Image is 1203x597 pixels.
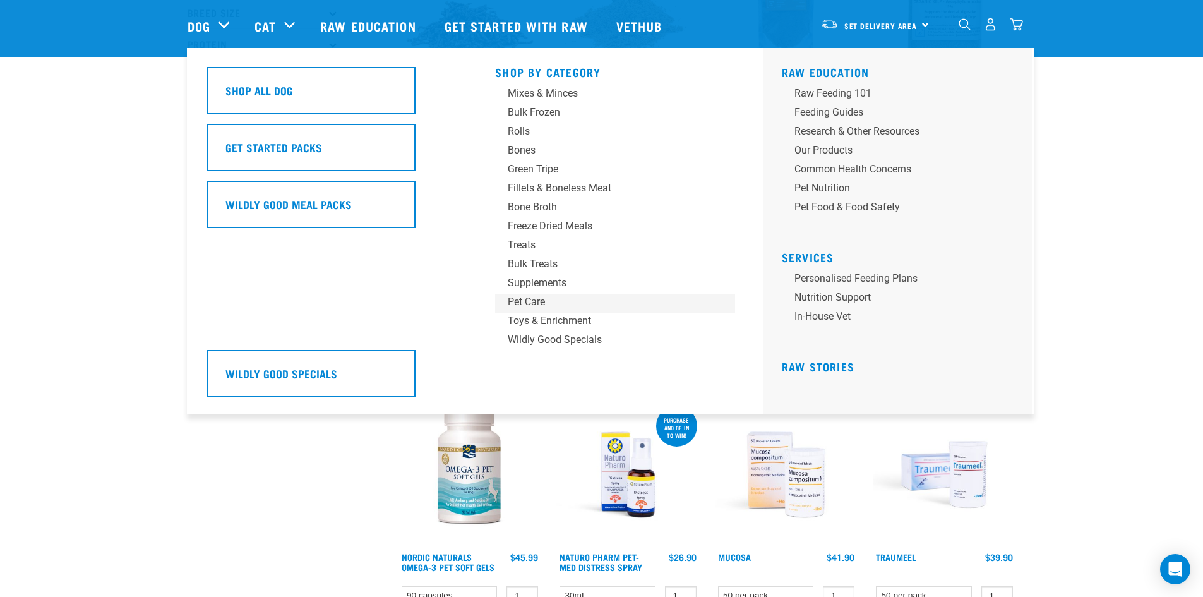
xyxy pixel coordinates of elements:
[495,124,735,143] a: Rolls
[794,181,991,196] div: Pet Nutrition
[508,181,705,196] div: Fillets & Boneless Meat
[225,82,293,99] h5: Shop All Dog
[207,67,447,124] a: Shop All Dog
[254,16,276,35] a: Cat
[560,555,642,569] a: Naturo Pharm Pet-Med Distress Spray
[508,313,705,329] div: Toys & Enrichment
[495,332,735,351] a: Wildly Good Specials
[782,251,1022,261] h5: Services
[556,403,700,546] img: RE Product Shoot 2023 Nov8635
[495,105,735,124] a: Bulk Frozen
[495,200,735,219] a: Bone Broth
[207,124,447,181] a: Get Started Packs
[495,86,735,105] a: Mixes & Minces
[782,181,1022,200] a: Pet Nutrition
[782,162,1022,181] a: Common Health Concerns
[207,181,447,238] a: Wildly Good Meal Packs
[1010,18,1023,31] img: home-icon@2x.png
[495,162,735,181] a: Green Tripe
[402,555,494,569] a: Nordic Naturals Omega-3 Pet Soft Gels
[508,219,705,234] div: Freeze Dried Meals
[782,290,1022,309] a: Nutrition Support
[495,275,735,294] a: Supplements
[508,275,705,291] div: Supplements
[782,363,854,370] a: Raw Stories
[432,1,604,51] a: Get started with Raw
[794,143,991,158] div: Our Products
[508,294,705,310] div: Pet Care
[827,552,854,562] div: $41.90
[782,200,1022,219] a: Pet Food & Food Safety
[782,309,1022,328] a: In-house vet
[959,18,971,30] img: home-icon-1@2x.png
[794,200,991,215] div: Pet Food & Food Safety
[794,162,991,177] div: Common Health Concerns
[495,294,735,313] a: Pet Care
[495,256,735,275] a: Bulk Treats
[508,143,705,158] div: Bones
[188,16,210,35] a: Dog
[508,256,705,272] div: Bulk Treats
[844,23,918,28] span: Set Delivery Area
[715,403,858,546] img: RE Product Shoot 2023 Nov8652
[985,552,1013,562] div: $39.90
[207,350,447,407] a: Wildly Good Specials
[782,105,1022,124] a: Feeding Guides
[495,219,735,238] a: Freeze Dried Meals
[984,18,997,31] img: user.png
[718,555,751,559] a: Mucosa
[782,69,870,75] a: Raw Education
[508,105,705,120] div: Bulk Frozen
[508,238,705,253] div: Treats
[782,143,1022,162] a: Our Products
[308,1,431,51] a: Raw Education
[508,162,705,177] div: Green Tripe
[794,105,991,120] div: Feeding Guides
[669,552,697,562] div: $26.90
[656,411,697,445] div: Purchase and be in to win!
[782,124,1022,143] a: Research & Other Resources
[495,313,735,332] a: Toys & Enrichment
[225,196,352,212] h5: Wildly Good Meal Packs
[873,403,1016,546] img: RE Product Shoot 2023 Nov8644
[225,365,337,382] h5: Wildly Good Specials
[508,200,705,215] div: Bone Broth
[495,66,735,76] h5: Shop By Category
[398,403,542,546] img: Bottle Of Omega3 Pet With 90 Capsules For Pets
[782,86,1022,105] a: Raw Feeding 101
[508,332,705,347] div: Wildly Good Specials
[495,238,735,256] a: Treats
[821,18,838,30] img: van-moving.png
[794,124,991,139] div: Research & Other Resources
[225,139,322,155] h5: Get Started Packs
[510,552,538,562] div: $45.99
[604,1,678,51] a: Vethub
[794,86,991,101] div: Raw Feeding 101
[508,124,705,139] div: Rolls
[495,143,735,162] a: Bones
[876,555,916,559] a: Traumeel
[495,181,735,200] a: Fillets & Boneless Meat
[782,271,1022,290] a: Personalised Feeding Plans
[508,86,705,101] div: Mixes & Minces
[1160,554,1190,584] div: Open Intercom Messenger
